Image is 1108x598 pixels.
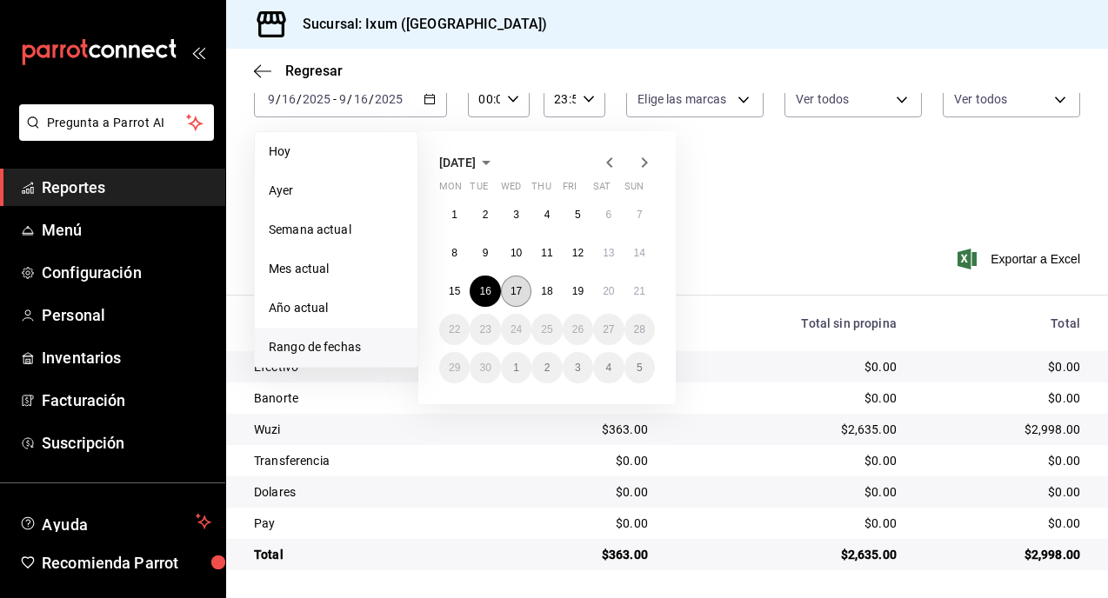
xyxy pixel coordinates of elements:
[47,114,187,132] span: Pregunta a Parrot AI
[541,247,552,259] abbr: September 11, 2025
[439,352,470,383] button: September 29, 2025
[501,199,531,230] button: September 3, 2025
[479,323,491,336] abbr: September 23, 2025
[593,314,624,345] button: September 27, 2025
[42,511,189,532] span: Ayuda
[924,358,1080,375] div: $0.00
[603,323,614,336] abbr: September 27, 2025
[451,247,457,259] abbr: September 8, 2025
[254,63,343,79] button: Regresar
[526,546,648,563] div: $363.00
[954,90,1007,108] span: Ver todos
[254,515,498,532] div: Pay
[605,209,611,221] abbr: September 6, 2025
[269,338,404,356] span: Rango de fechas
[269,182,404,200] span: Ayer
[501,276,531,307] button: September 17, 2025
[254,546,498,563] div: Total
[254,452,498,469] div: Transferencia
[483,247,489,259] abbr: September 9, 2025
[624,199,655,230] button: September 7, 2025
[961,249,1080,269] button: Exportar a Excel
[593,276,624,307] button: September 20, 2025
[575,362,581,374] abbr: October 3, 2025
[624,276,655,307] button: September 21, 2025
[501,181,521,199] abbr: Wednesday
[924,452,1080,469] div: $0.00
[501,237,531,269] button: September 10, 2025
[439,276,470,307] button: September 15, 2025
[593,237,624,269] button: September 13, 2025
[572,323,584,336] abbr: September 26, 2025
[501,314,531,345] button: September 24, 2025
[338,92,347,106] input: --
[470,237,500,269] button: September 9, 2025
[572,247,584,259] abbr: September 12, 2025
[439,237,470,269] button: September 8, 2025
[347,92,352,106] span: /
[479,362,491,374] abbr: September 30, 2025
[563,314,593,345] button: September 26, 2025
[269,299,404,317] span: Año actual
[297,92,302,106] span: /
[634,323,645,336] abbr: September 28, 2025
[511,285,522,297] abbr: September 17, 2025
[511,247,522,259] abbr: September 10, 2025
[563,237,593,269] button: September 12, 2025
[269,143,404,161] span: Hoy
[637,209,643,221] abbr: September 7, 2025
[634,285,645,297] abbr: September 21, 2025
[269,260,404,278] span: Mes actual
[333,92,337,106] span: -
[637,90,726,108] span: Elige las marcas
[531,276,562,307] button: September 18, 2025
[541,323,552,336] abbr: September 25, 2025
[439,156,476,169] span: [DATE]
[42,389,211,412] span: Facturación
[526,515,648,532] div: $0.00
[470,181,487,199] abbr: Tuesday
[439,152,497,173] button: [DATE]
[470,199,500,230] button: September 2, 2025
[451,209,457,221] abbr: September 1, 2025
[513,362,519,374] abbr: October 1, 2025
[501,352,531,383] button: October 1, 2025
[479,285,491,297] abbr: September 16, 2025
[353,92,369,106] input: --
[676,483,897,501] div: $0.00
[470,314,500,345] button: September 23, 2025
[637,362,643,374] abbr: October 5, 2025
[924,421,1080,438] div: $2,998.00
[676,515,897,532] div: $0.00
[483,209,489,221] abbr: September 2, 2025
[449,362,460,374] abbr: September 29, 2025
[563,352,593,383] button: October 3, 2025
[449,285,460,297] abbr: September 15, 2025
[676,316,897,330] div: Total sin propina
[593,181,611,199] abbr: Saturday
[513,209,519,221] abbr: September 3, 2025
[42,176,211,199] span: Reportes
[42,431,211,455] span: Suscripción
[624,181,644,199] abbr: Sunday
[12,126,214,144] a: Pregunta a Parrot AI
[191,45,205,59] button: open_drawer_menu
[254,421,498,438] div: Wuzi
[42,261,211,284] span: Configuración
[302,92,331,106] input: ----
[593,199,624,230] button: September 6, 2025
[603,285,614,297] abbr: September 20, 2025
[42,551,211,575] span: Recomienda Parrot
[531,181,551,199] abbr: Thursday
[541,285,552,297] abbr: September 18, 2025
[634,247,645,259] abbr: September 14, 2025
[924,316,1080,330] div: Total
[531,314,562,345] button: September 25, 2025
[470,276,500,307] button: September 16, 2025
[572,285,584,297] abbr: September 19, 2025
[42,346,211,369] span: Inventarios
[269,221,404,239] span: Semana actual
[439,314,470,345] button: September 22, 2025
[563,276,593,307] button: September 19, 2025
[605,362,611,374] abbr: October 4, 2025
